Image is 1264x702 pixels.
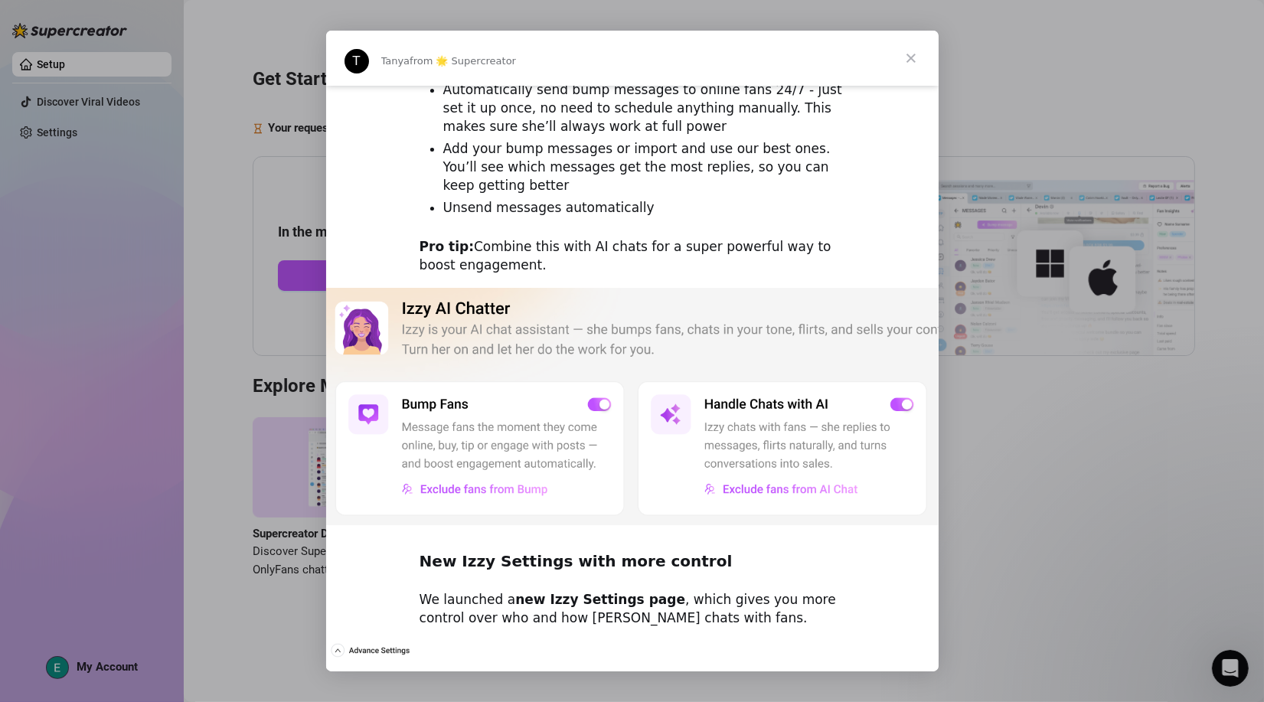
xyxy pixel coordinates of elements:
div: Profile image for Tanya [345,49,369,73]
b: new Izzy Settings page [515,592,685,607]
li: Unsend messages automatically [443,199,845,217]
li: Add your bump messages or import and use our best ones. You’ll see which messages get the most re... [443,140,845,195]
b: Pro tip: [420,239,474,254]
h2: New Izzy Settings with more control [420,551,845,580]
div: Combine this with AI chats for a super powerful way to boost engagement. [420,238,845,275]
span: Tanya [381,55,410,67]
li: Automatically send bump messages to online fans 24/7 - just set it up once, no need to schedule a... [443,81,845,136]
span: Close [883,31,939,86]
div: We launched a , which gives you more control over who and how [PERSON_NAME] chats with fans. [420,591,845,628]
span: from 🌟 Supercreator [410,55,516,67]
